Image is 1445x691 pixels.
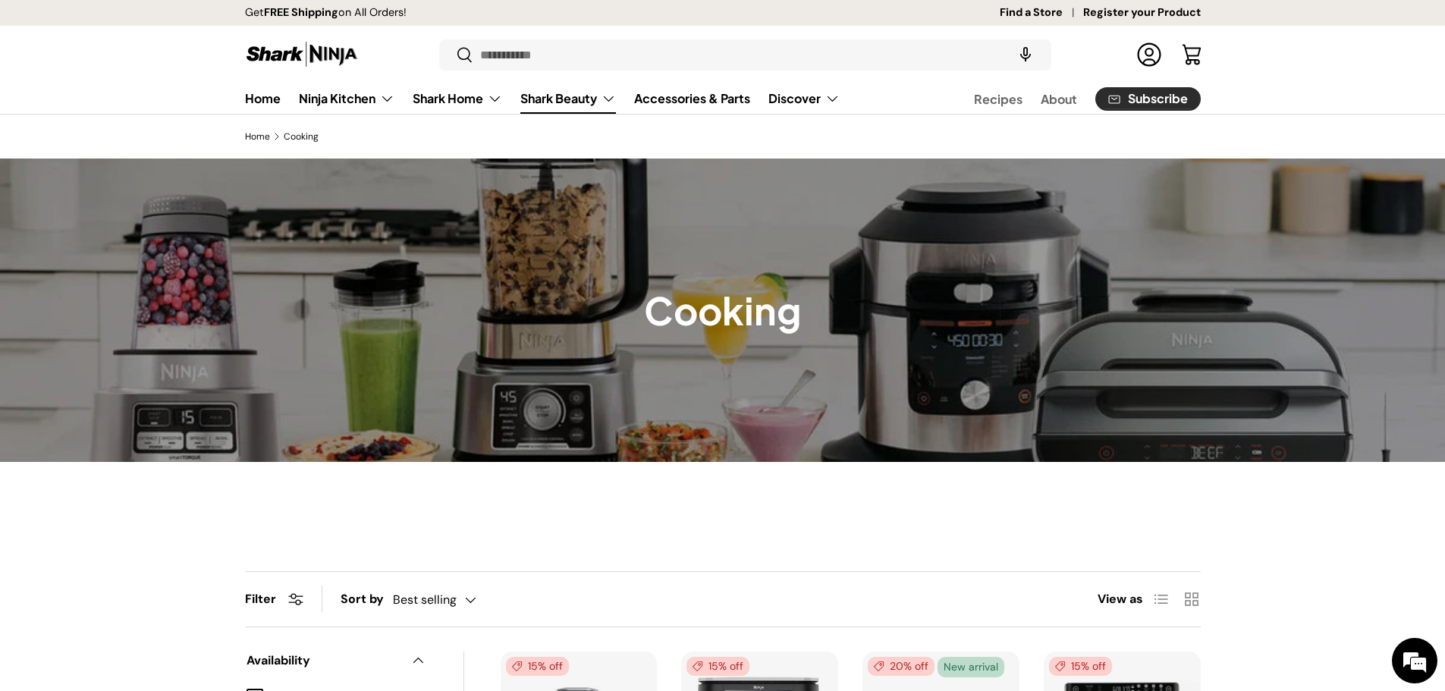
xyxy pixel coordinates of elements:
a: Find a Store [1000,5,1083,21]
div: Chat with us now [79,85,255,105]
button: Filter [245,591,303,607]
span: 15% off [686,657,749,676]
button: Best selling [393,586,507,613]
a: Subscribe [1095,87,1201,111]
div: Minimize live chat window [249,8,285,44]
span: 15% off [506,657,569,676]
a: Home [245,83,281,113]
a: Recipes [974,84,1022,114]
strong: FREE Shipping [264,5,338,19]
summary: Availability [247,633,426,688]
a: Register your Product [1083,5,1201,21]
span: We're online! [88,191,209,344]
nav: Secondary [938,83,1201,114]
span: Subscribe [1128,93,1188,105]
h1: Cooking [644,287,801,334]
label: Sort by [341,590,393,608]
span: Availability [247,652,401,670]
span: Filter [245,591,276,607]
span: 20% off [868,657,935,676]
summary: Shark Beauty [511,83,625,114]
summary: Ninja Kitchen [290,83,404,114]
textarea: Type your message and hit 'Enter' [8,414,289,467]
span: View as [1098,590,1143,608]
a: Cooking [284,132,319,141]
summary: Discover [759,83,849,114]
summary: Shark Home [404,83,511,114]
img: Shark Ninja Philippines [245,39,359,69]
a: About [1041,84,1077,114]
speech-search-button: Search by voice [1001,38,1050,71]
p: Get on All Orders! [245,5,407,21]
span: 15% off [1049,657,1112,676]
span: Best selling [393,592,457,607]
nav: Breadcrumbs [245,130,1201,143]
nav: Primary [245,83,840,114]
a: Accessories & Parts [634,83,750,113]
span: New arrival [938,657,1004,677]
a: Home [245,132,270,141]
